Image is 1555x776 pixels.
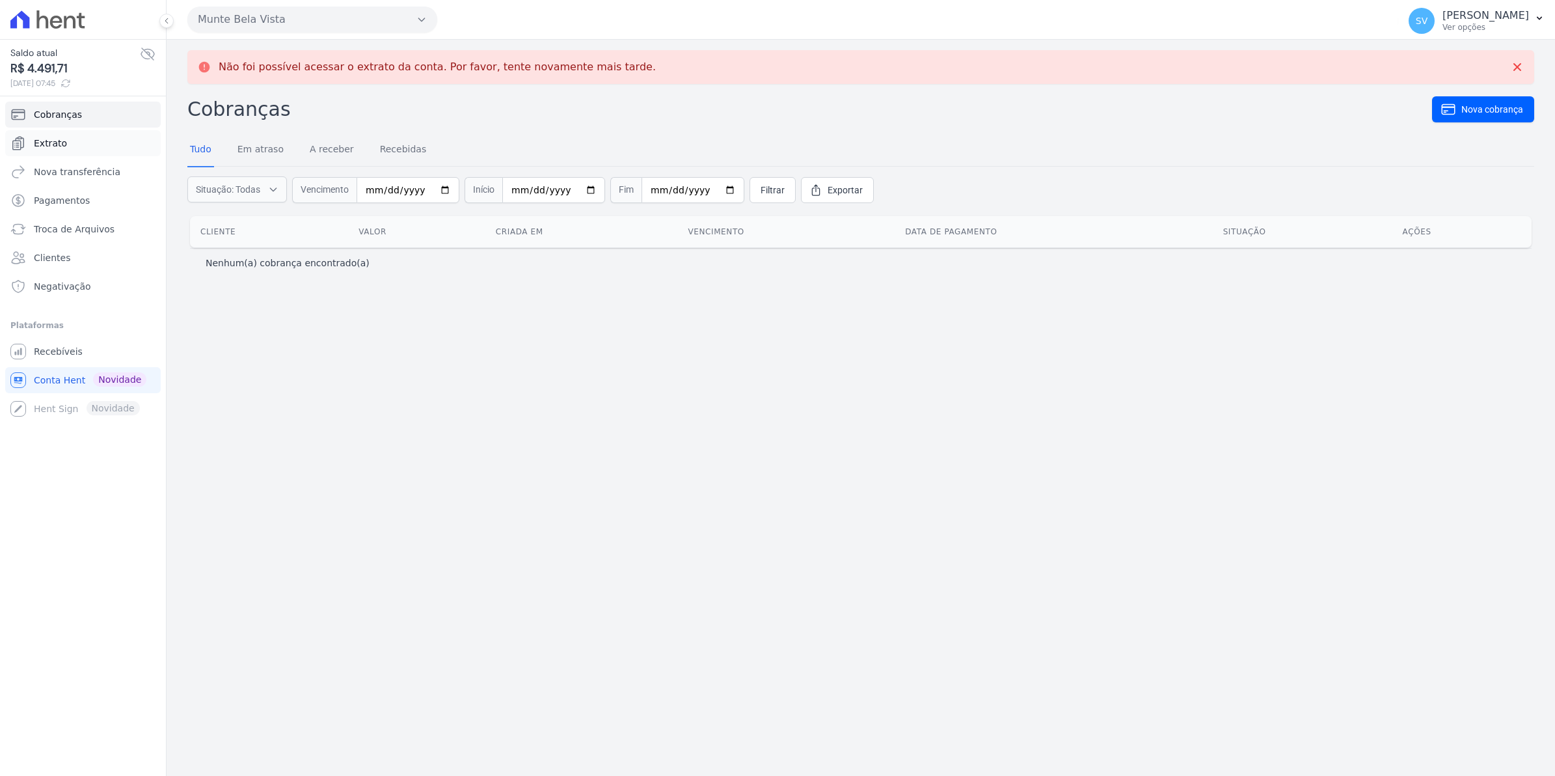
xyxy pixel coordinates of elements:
th: Ações [1392,216,1532,247]
a: Tudo [187,133,214,167]
a: Negativação [5,273,161,299]
span: Extrato [34,137,67,150]
th: Vencimento [677,216,895,247]
span: Pagamentos [34,194,90,207]
span: Exportar [828,184,863,197]
span: Início [465,177,502,203]
th: Situação [1213,216,1392,247]
a: Em atraso [235,133,286,167]
span: Filtrar [761,184,785,197]
a: Extrato [5,130,161,156]
span: Situação: Todas [196,183,260,196]
span: Cobranças [34,108,82,121]
p: Nenhum(a) cobrança encontrado(a) [206,256,370,270]
button: Munte Bela Vista [187,7,437,33]
h2: Cobranças [187,94,1432,124]
span: Negativação [34,280,91,293]
a: Recebíveis [5,339,161,365]
span: Saldo atual [10,46,140,60]
span: [DATE] 07:45 [10,77,140,89]
p: Ver opções [1442,22,1529,33]
th: Cliente [190,216,348,247]
span: Nova transferência [34,165,120,178]
div: Plataformas [10,318,155,333]
span: Troca de Arquivos [34,223,115,236]
th: Valor [348,216,485,247]
a: A receber [307,133,357,167]
a: Filtrar [750,177,796,203]
span: Novidade [93,372,146,387]
span: Clientes [34,251,70,264]
span: SV [1416,16,1427,25]
span: Nova cobrança [1461,103,1523,116]
a: Cobranças [5,102,161,128]
button: SV [PERSON_NAME] Ver opções [1398,3,1555,39]
th: Data de pagamento [895,216,1212,247]
a: Conta Hent Novidade [5,367,161,393]
span: Fim [610,177,642,203]
span: Recebíveis [34,345,83,358]
a: Pagamentos [5,187,161,214]
p: [PERSON_NAME] [1442,9,1529,22]
a: Troca de Arquivos [5,216,161,242]
span: Conta Hent [34,374,85,387]
button: Situação: Todas [187,176,287,202]
th: Criada em [485,216,678,247]
p: Não foi possível acessar o extrato da conta. Por favor, tente novamente mais tarde. [219,61,656,74]
span: R$ 4.491,71 [10,60,140,77]
a: Clientes [5,245,161,271]
a: Exportar [801,177,874,203]
span: Vencimento [292,177,357,203]
nav: Sidebar [10,102,155,422]
a: Recebidas [377,133,429,167]
a: Nova cobrança [1432,96,1534,122]
a: Nova transferência [5,159,161,185]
